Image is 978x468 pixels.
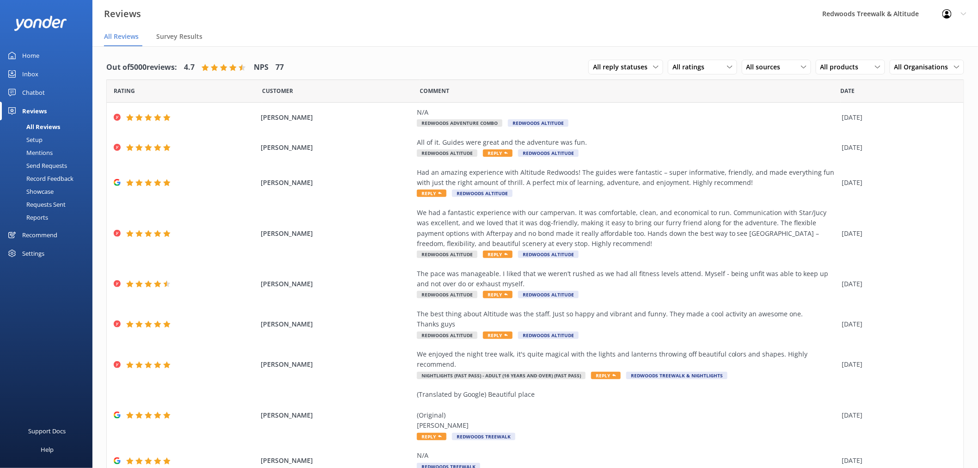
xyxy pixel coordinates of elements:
[41,440,54,459] div: Help
[22,226,57,244] div: Recommend
[156,32,202,41] span: Survey Results
[417,269,837,289] div: The pace was manageable. I liked that we weren’t rushed as we had all fitness levels attend. Myse...
[483,251,513,258] span: Reply
[842,319,952,329] div: [DATE]
[261,279,412,289] span: [PERSON_NAME]
[22,65,38,83] div: Inbox
[417,137,837,148] div: All of it. Guides were great and the adventure was fun.
[22,83,45,102] div: Chatbot
[417,167,837,188] div: Had an amazing experience with Altitude Redwoods! The guides were fantastic – super informative, ...
[6,159,92,172] a: Send Requests
[261,112,412,123] span: [PERSON_NAME]
[6,198,92,211] a: Requests Sent
[842,410,952,420] div: [DATE]
[593,62,653,72] span: All reply statuses
[842,178,952,188] div: [DATE]
[417,119,502,127] span: Redwoods Adventure Combo
[842,228,952,239] div: [DATE]
[746,62,786,72] span: All sources
[842,359,952,369] div: [DATE]
[261,319,412,329] span: [PERSON_NAME]
[842,142,952,153] div: [DATE]
[483,332,513,339] span: Reply
[6,172,92,185] a: Record Feedback
[104,32,139,41] span: All Reviews
[6,211,92,224] a: Reports
[22,102,47,120] div: Reviews
[483,149,513,157] span: Reply
[417,251,477,258] span: Redwoods Altitude
[6,185,92,198] a: Showcase
[6,133,43,146] div: Setup
[417,149,477,157] span: Redwoods Altitude
[104,6,141,21] h3: Reviews
[6,120,92,133] a: All Reviews
[417,208,837,249] div: We had a fantastic experience with our campervan. It was comfortable, clean, and economical to ru...
[417,309,837,330] div: The best thing about Altitude was the staff. Just so happy and vibrant and funny. They made a coo...
[483,291,513,298] span: Reply
[518,332,579,339] span: Redwoods Altitude
[452,190,513,197] span: Redwoods Altitude
[6,159,67,172] div: Send Requests
[591,372,621,379] span: Reply
[417,450,837,461] div: N/A
[417,389,837,431] div: (Translated by Google) Beautiful place (Original) [PERSON_NAME]
[894,62,954,72] span: All Organisations
[841,86,855,95] span: Date
[417,107,837,117] div: N/A
[6,172,73,185] div: Record Feedback
[6,133,92,146] a: Setup
[417,332,477,339] span: Redwoods Altitude
[275,62,284,74] h4: 77
[22,46,39,65] div: Home
[417,349,837,370] div: We enjoyed the night tree walk, it's quite magical with the lights and lanterns throwing off beau...
[452,433,515,440] span: Redwoods Treewalk
[518,291,579,298] span: Redwoods Altitude
[508,119,568,127] span: Redwoods Altitude
[22,244,44,263] div: Settings
[417,372,586,379] span: Nightlights (Fast Pass) - Adult (16 years and over) (fast pass)
[672,62,710,72] span: All ratings
[261,410,412,420] span: [PERSON_NAME]
[417,433,446,440] span: Reply
[6,146,92,159] a: Mentions
[820,62,864,72] span: All products
[106,62,177,74] h4: Out of 5000 reviews:
[261,359,412,369] span: [PERSON_NAME]
[6,146,53,159] div: Mentions
[626,372,727,379] span: Redwoods Treewalk & Nightlights
[184,62,195,74] h4: 4.7
[417,190,446,197] span: Reply
[417,291,477,298] span: Redwoods Altitude
[842,456,952,466] div: [DATE]
[842,112,952,123] div: [DATE]
[518,251,579,258] span: Redwoods Altitude
[420,86,450,95] span: Question
[262,86,293,95] span: Date
[518,149,579,157] span: Redwoods Altitude
[114,86,135,95] span: Date
[29,422,66,440] div: Support Docs
[261,228,412,239] span: [PERSON_NAME]
[261,456,412,466] span: [PERSON_NAME]
[6,185,54,198] div: Showcase
[254,62,269,74] h4: NPS
[842,279,952,289] div: [DATE]
[6,120,60,133] div: All Reviews
[261,142,412,153] span: [PERSON_NAME]
[6,211,48,224] div: Reports
[14,16,67,31] img: yonder-white-logo.png
[6,198,66,211] div: Requests Sent
[261,178,412,188] span: [PERSON_NAME]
